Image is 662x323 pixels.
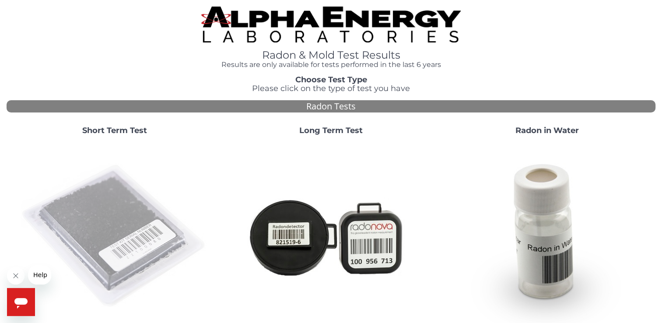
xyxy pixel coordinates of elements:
[7,267,25,284] iframe: Close message
[201,61,461,69] h4: Results are only available for tests performed in the last 6 years
[7,100,655,113] div: Radon Tests
[515,126,579,135] strong: Radon in Water
[7,288,35,316] iframe: Button to launch messaging window
[201,49,461,61] h1: Radon & Mold Test Results
[82,126,147,135] strong: Short Term Test
[252,84,410,93] span: Please click on the type of test you have
[299,126,363,135] strong: Long Term Test
[201,7,461,42] img: TightCrop.jpg
[295,75,367,84] strong: Choose Test Type
[28,265,51,284] iframe: Message from company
